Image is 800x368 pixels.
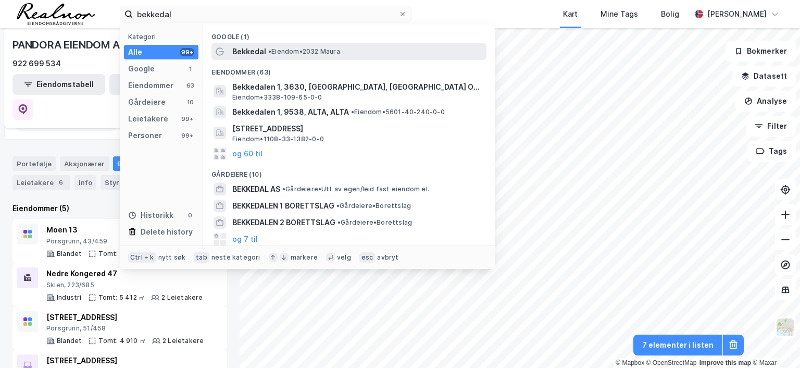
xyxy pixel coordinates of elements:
div: 1 [186,65,194,73]
div: Eiendommer (5) [12,202,227,215]
div: 2 Leietakere [161,293,203,302]
button: Eiendomstabell [12,74,105,95]
div: esc [359,252,376,263]
div: 922 699 534 [12,57,61,70]
div: 0 [186,211,194,219]
div: Gårdeiere [128,96,166,108]
a: Improve this map [699,359,751,366]
div: 10 [186,98,194,106]
span: BEKKEDALEN 1 BORETTSLAG [232,200,334,212]
div: Industri [57,293,82,302]
button: og 7 til [232,233,258,246]
img: Z [776,317,795,337]
div: tab [194,252,209,263]
div: Leietakere [128,113,168,125]
img: realnor-logo.934646d98de889bb5806.png [17,3,95,25]
div: Porsgrunn, 51/458 [46,324,204,333]
div: Bolig [661,8,679,20]
div: Kategori [128,33,198,41]
div: markere [291,253,318,262]
span: Eiendom • 3338-109-65-0-0 [232,93,322,102]
button: Tags [747,141,796,162]
div: Nedre Kongerød 47 [46,267,203,280]
button: Analyse [735,91,796,112]
div: avbryt [377,253,398,262]
div: Eiendommer (63) [203,60,495,79]
div: Tomt: 5 412 ㎡ [98,293,145,302]
div: Eiendommer [128,79,173,92]
div: 99+ [180,115,194,123]
div: Eiendommer [113,156,177,171]
div: Google (1) [203,24,495,43]
div: Info [74,175,96,190]
span: BEKKEDALEN 2 BORETTSLAG [232,216,335,229]
span: Gårdeiere • Utl. av egen/leid fast eiendom el. [282,185,429,193]
div: 6 [56,177,66,188]
div: [STREET_ADDRESS] [46,311,204,324]
div: Styret [101,175,143,190]
a: OpenStreetMap [646,359,697,366]
button: og 60 til [232,148,262,160]
div: Portefølje [12,156,56,171]
input: Søk på adresse, matrikkel, gårdeiere, leietakere eller personer [133,6,398,22]
iframe: Chat Widget [748,318,800,368]
span: [STREET_ADDRESS] [232,122,482,135]
div: Blandet [57,250,82,258]
div: Kontrollprogram for chat [748,318,800,368]
div: 2 Leietakere [162,337,204,345]
div: Gårdeiere (10) [203,162,495,181]
div: Delete history [141,226,193,238]
div: Moen 13 [46,224,204,236]
div: nytt søk [158,253,186,262]
div: Tomt: 5 971 ㎡ [98,250,145,258]
div: neste kategori [211,253,260,262]
div: velg [337,253,351,262]
span: • [282,185,285,193]
button: 7 elementer i listen [633,335,722,355]
div: Porsgrunn, 43/459 [46,237,204,246]
a: Mapbox [616,359,644,366]
div: PANDORA EIENDOM AS [12,36,128,53]
span: Gårdeiere • Borettslag [337,218,412,227]
div: 63 [186,81,194,90]
button: Leietakertabell [109,74,202,95]
span: BEKKEDAL AS [232,183,280,195]
div: Aksjonærer [60,156,109,171]
span: Bekkedalen 1, 9538, ALTA, ALTA [232,106,349,118]
span: Eiendom • 1108-33-1382-0-0 [232,135,324,143]
span: • [351,108,354,116]
div: Tomt: 4 910 ㎡ [98,337,146,345]
div: 99+ [180,48,194,56]
div: Blandet [57,337,82,345]
div: Ctrl + k [128,252,156,263]
div: 99+ [180,131,194,140]
span: • [336,202,340,210]
div: Personer [128,129,162,142]
span: Bekkedal [232,45,266,58]
span: • [268,47,271,55]
span: Gårdeiere • Borettslag [336,202,411,210]
div: [STREET_ADDRESS] [46,354,196,367]
button: Datasett [732,66,796,87]
div: Alle [128,46,142,58]
span: • [337,218,341,226]
div: Google [128,63,155,75]
button: Filter [746,116,796,137]
button: Bokmerker [726,41,796,62]
div: Skien, 223/685 [46,281,203,289]
span: Eiendom • 2032 Maura [268,47,340,56]
span: Eiendom • 5601-40-240-0-0 [351,108,445,116]
div: Mine Tags [601,8,638,20]
div: [PERSON_NAME] [707,8,767,20]
div: Kart [563,8,578,20]
span: Bekkedalen 1, 3630, [GEOGRAPHIC_DATA], [GEOGRAPHIC_DATA] OG [GEOGRAPHIC_DATA] [232,81,482,93]
div: Leietakere [12,175,70,190]
div: Historikk [128,209,173,222]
